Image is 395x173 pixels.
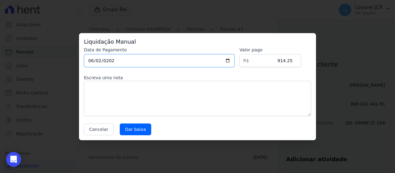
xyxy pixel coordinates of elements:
[84,47,235,53] label: Data de Pagamento
[84,123,114,135] button: Cancelar
[6,152,21,167] div: Open Intercom Messenger
[239,47,301,53] label: Valor pago
[84,75,311,81] label: Escreva uma nota
[84,38,311,45] h3: Liquidação Manual
[120,123,151,135] input: Dar baixa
